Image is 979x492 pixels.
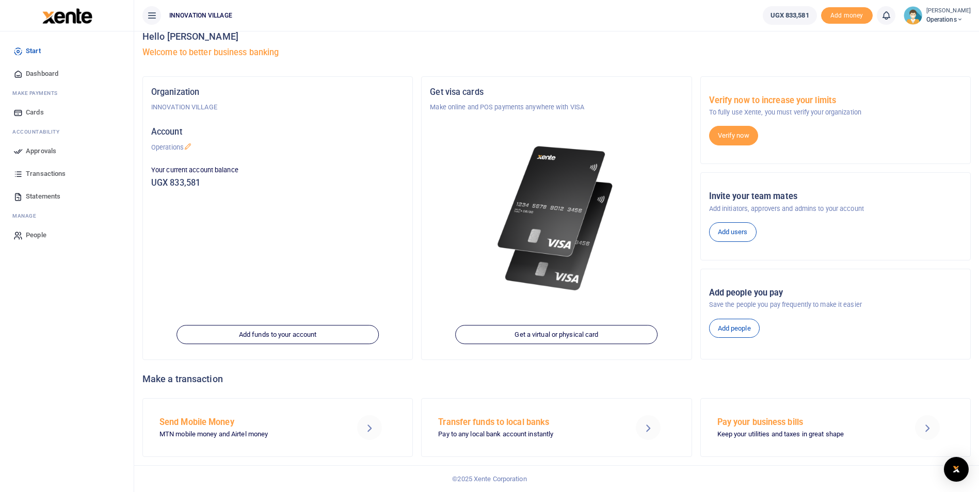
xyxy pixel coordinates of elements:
h5: Pay your business bills [717,417,893,428]
span: countability [20,129,59,135]
a: Add people [709,319,760,338]
small: [PERSON_NAME] [926,7,971,15]
a: Approvals [8,140,125,162]
h4: Make a transaction [142,373,971,385]
li: Ac [8,124,125,140]
span: Start [26,46,41,56]
span: Transactions [26,169,66,179]
span: ake Payments [18,90,58,96]
h5: Get visa cards [430,87,683,97]
li: Toup your wallet [821,7,873,24]
a: logo-small logo-large logo-large [41,11,92,19]
img: profile-user [904,6,922,25]
a: UGX 833,581 [763,6,817,25]
a: Transactions [8,162,125,185]
a: Dashboard [8,62,125,85]
h5: UGX 833,581 [151,178,404,188]
span: UGX 833,581 [771,10,809,21]
span: Statements [26,191,60,202]
h5: Invite your team mates [709,191,962,202]
h5: Account [151,127,404,137]
li: M [8,208,125,224]
h4: Hello [PERSON_NAME] [142,31,971,42]
span: Dashboard [26,69,58,79]
h5: Organization [151,87,404,97]
a: Get a virtual or physical card [456,325,658,345]
h5: Transfer funds to local banks [438,417,614,428]
a: Verify now [709,126,758,145]
a: Cards [8,101,125,124]
div: Open Intercom Messenger [944,457,969,482]
span: INNOVATION VILLAGE [165,11,236,20]
a: Transfer funds to local banks Pay to any local bank account instantly [421,398,692,457]
p: INNOVATION VILLAGE [151,102,404,112]
p: Operations [151,142,404,153]
h5: Welcome to better business banking [142,47,971,58]
p: Keep your utilities and taxes in great shape [717,429,893,440]
span: Cards [26,107,44,118]
h5: Add people you pay [709,288,962,298]
a: Send Mobile Money MTN mobile money and Airtel money [142,398,413,457]
img: logo-large [42,8,92,24]
p: Save the people you pay frequently to make it easier [709,300,962,310]
p: Add initiators, approvers and admins to your account [709,204,962,214]
a: Statements [8,185,125,208]
span: Approvals [26,146,56,156]
img: xente-_physical_cards.png [493,137,620,300]
a: Start [8,40,125,62]
a: Add users [709,222,757,242]
a: Add funds to your account [176,325,379,345]
p: To fully use Xente, you must verify your organization [709,107,962,118]
p: Pay to any local bank account instantly [438,429,614,440]
h5: Verify now to increase your limits [709,95,962,106]
span: anage [18,213,37,219]
span: Operations [926,15,971,24]
li: Wallet ballance [759,6,821,25]
h5: Send Mobile Money [159,417,335,428]
p: MTN mobile money and Airtel money [159,429,335,440]
p: Your current account balance [151,165,404,175]
a: profile-user [PERSON_NAME] Operations [904,6,971,25]
a: People [8,224,125,247]
span: Add money [821,7,873,24]
li: M [8,85,125,101]
p: Make online and POS payments anywhere with VISA [430,102,683,112]
span: People [26,230,46,240]
a: Pay your business bills Keep your utilities and taxes in great shape [700,398,971,457]
a: Add money [821,11,873,19]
